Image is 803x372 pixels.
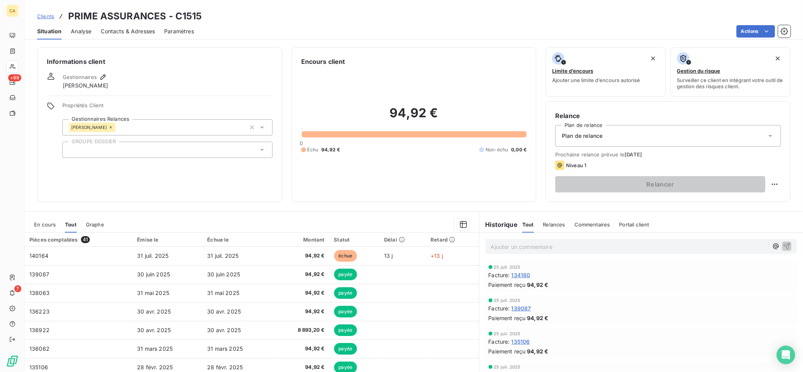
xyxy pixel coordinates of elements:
[494,265,521,269] span: 25 juil. 2025
[307,146,319,153] span: Échu
[37,12,54,20] a: Clients
[489,338,510,346] span: Facture :
[489,281,526,289] span: Paiement reçu
[63,74,97,80] span: Gestionnaires
[37,13,54,19] span: Clients
[511,338,530,346] span: 135106
[301,57,345,66] h6: Encours client
[29,271,49,278] span: 139087
[68,9,202,23] h3: PRIME ASSURANCES - C1515
[494,365,521,369] span: 25 juil. 2025
[277,345,324,353] span: 94,92 €
[575,221,610,228] span: Commentaires
[29,308,50,315] span: 136223
[277,326,324,334] span: 8 893,20 €
[8,74,21,81] span: +99
[137,252,168,259] span: 31 juil. 2025
[277,271,324,278] span: 94,92 €
[164,27,194,35] span: Paramètres
[552,77,640,83] span: Ajouter une limite d’encours autorisé
[494,298,521,303] span: 25 juil. 2025
[29,252,48,259] span: 140164
[37,27,62,35] span: Situation
[489,347,526,355] span: Paiement reçu
[522,221,534,228] span: Tout
[384,237,421,243] div: Délai
[527,347,548,355] span: 94,92 €
[677,77,784,89] span: Surveiller ce client en intégrant votre outil de gestion des risques client.
[431,252,443,259] span: +13 j
[777,346,795,364] div: Open Intercom Messenger
[384,252,393,259] span: 13 j
[63,82,108,89] span: [PERSON_NAME]
[489,304,510,312] span: Facture :
[489,271,510,279] span: Facture :
[86,221,104,228] span: Graphe
[137,308,171,315] span: 30 avr. 2025
[479,220,518,229] h6: Historique
[301,105,527,129] h2: 94,92 €
[69,146,75,153] input: Ajouter une valeur
[207,364,243,370] span: 28 févr. 2025
[62,102,273,113] span: Propriétés Client
[207,308,241,315] span: 30 avr. 2025
[71,125,107,130] span: [PERSON_NAME]
[34,221,56,228] span: En cours
[137,290,169,296] span: 31 mai 2025
[552,68,593,74] span: Limite d’encours
[555,111,781,120] h6: Relance
[137,271,170,278] span: 30 juin 2025
[555,176,765,192] button: Relancer
[29,236,128,243] div: Pièces comptables
[677,68,721,74] span: Gestion du risque
[277,308,324,315] span: 94,92 €
[137,327,171,333] span: 30 avr. 2025
[625,151,642,158] span: [DATE]
[527,281,548,289] span: 94,92 €
[321,146,340,153] span: 94,92 €
[6,355,19,367] img: Logo LeanPay
[300,140,303,146] span: 0
[543,221,565,228] span: Relances
[207,252,238,259] span: 31 juil. 2025
[511,146,527,153] span: 0,00 €
[489,314,526,322] span: Paiement reçu
[494,331,521,336] span: 25 juil. 2025
[511,271,530,279] span: 134180
[431,237,474,243] div: Retard
[47,57,273,66] h6: Informations client
[736,25,775,38] button: Actions
[207,290,239,296] span: 31 mai 2025
[277,237,324,243] div: Montant
[334,250,357,262] span: échue
[511,304,531,312] span: 139087
[65,221,77,228] span: Tout
[6,5,19,17] div: CA
[334,306,357,317] span: payée
[486,146,508,153] span: Non-échu
[101,27,155,35] span: Contacts & Adresses
[207,271,240,278] span: 30 juin 2025
[207,345,243,352] span: 31 mars 2025
[671,47,791,97] button: Gestion du risqueSurveiller ce client en intégrant votre outil de gestion des risques client.
[207,237,268,243] div: Échue le
[566,162,586,168] span: Niveau 1
[137,364,173,370] span: 28 févr. 2025
[137,345,173,352] span: 31 mars 2025
[277,289,324,297] span: 94,92 €
[29,290,50,296] span: 138063
[334,343,357,355] span: payée
[527,314,548,322] span: 94,92 €
[619,221,649,228] span: Portail client
[29,345,50,352] span: 136062
[71,27,91,35] span: Analyse
[81,236,90,243] span: 41
[207,327,241,333] span: 30 avr. 2025
[277,252,324,260] span: 94,92 €
[277,363,324,371] span: 94,92 €
[6,76,18,88] a: +99
[29,364,48,370] span: 135106
[555,151,781,158] span: Prochaine relance prévue le
[334,237,375,243] div: Statut
[29,327,50,333] span: 136922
